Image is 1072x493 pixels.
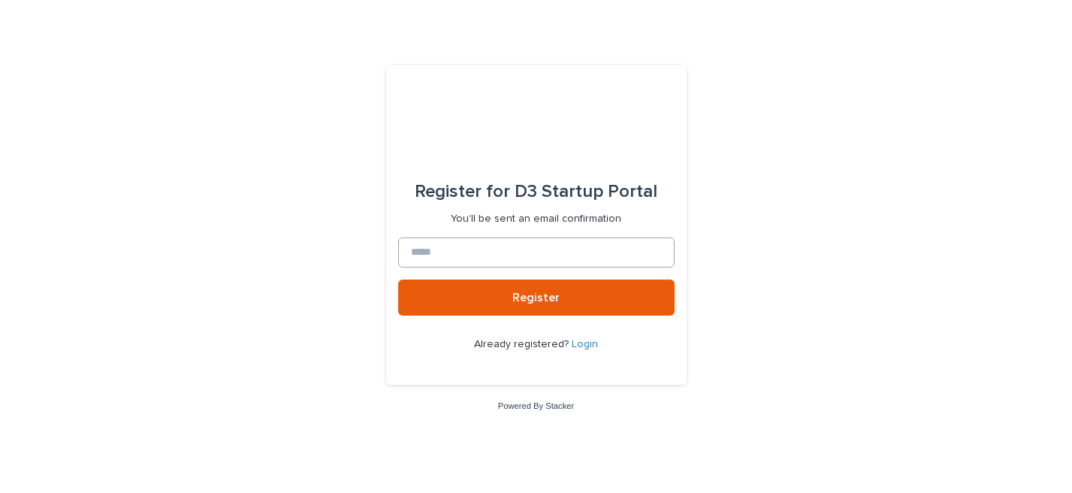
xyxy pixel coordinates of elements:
[398,280,675,316] button: Register
[498,401,574,410] a: Powered By Stacker
[415,171,657,213] div: D3 Startup Portal
[451,213,621,225] p: You'll be sent an email confirmation
[474,339,572,349] span: Already registered?
[512,292,560,304] span: Register
[487,101,585,147] img: q0dI35fxT46jIlCv2fcp
[415,183,510,201] span: Register for
[572,339,598,349] a: Login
